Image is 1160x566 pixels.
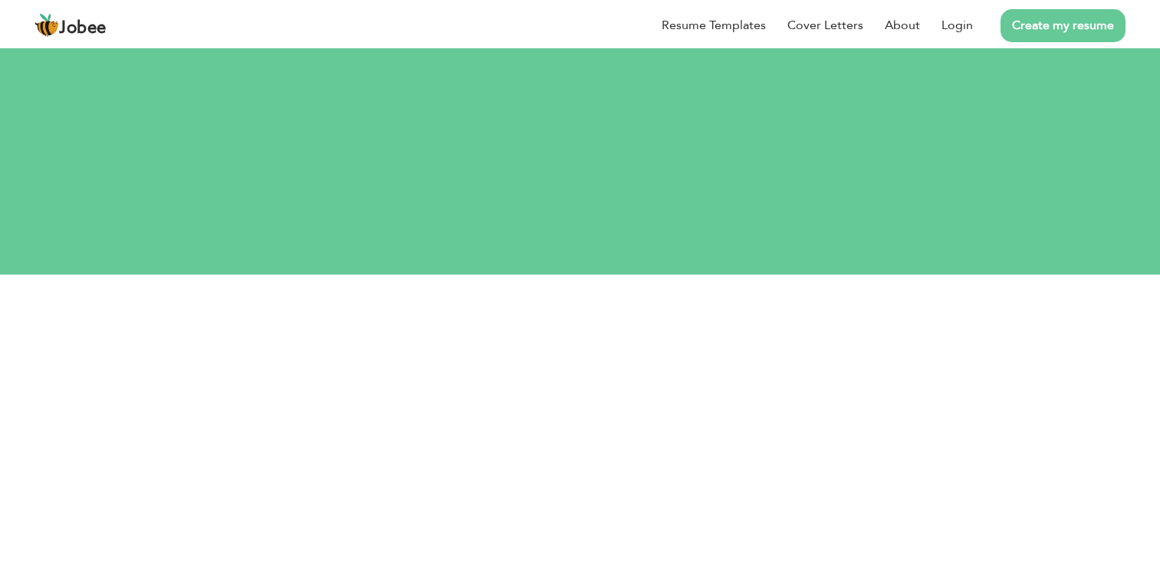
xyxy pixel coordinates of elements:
[662,16,766,35] a: Resume Templates
[885,16,920,35] a: About
[787,16,863,35] a: Cover Letters
[59,20,107,37] span: Jobee
[35,13,107,38] a: Jobee
[35,13,59,38] img: jobee.io
[941,16,973,35] a: Login
[1001,9,1125,42] a: Create my resume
